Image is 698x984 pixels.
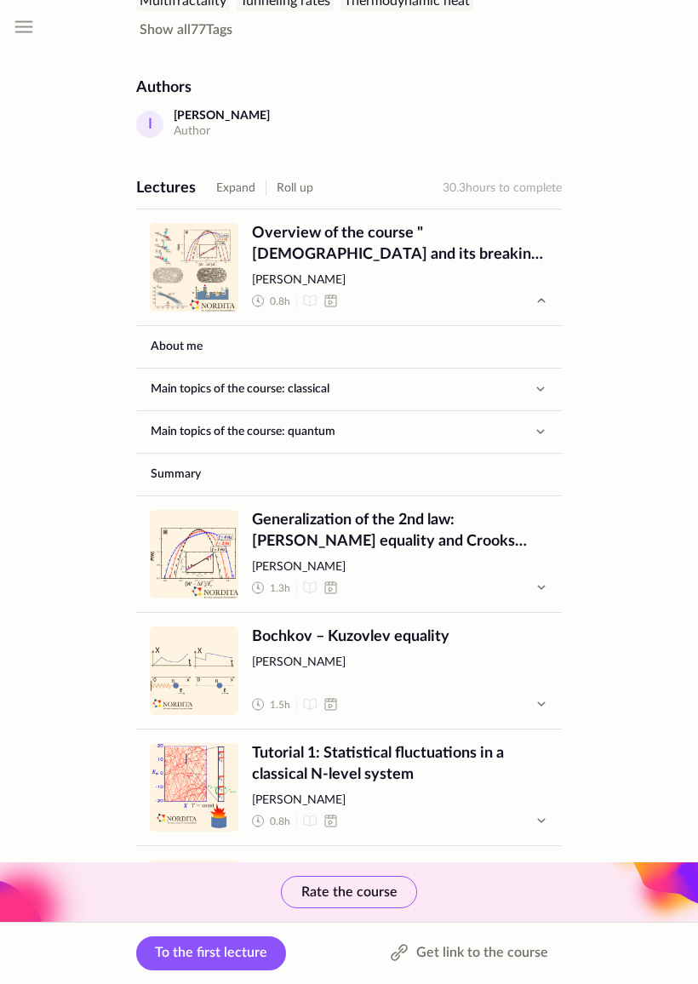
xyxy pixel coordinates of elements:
span: Bochkov – Kuzovlev equality [252,627,548,649]
span: Tags [206,24,232,37]
a: Main topics of the course: classical [137,369,523,410]
span: Overview of the course "[DEMOGRAPHIC_DATA] and its breaking in classical and quantum systems" [252,224,548,266]
span: [PERSON_NAME] [252,655,548,672]
a: undefinedTutorial 1: Statistical fluctuations in a classical N-level system[PERSON_NAME] 0.8h [136,730,562,846]
span: Microscopic trajectory = Tutorial 3: work, heat, entropy production [252,861,548,903]
div: Lectures [136,179,196,199]
span: 1.3 h [270,582,290,597]
span: 77 [140,24,232,37]
span: [PERSON_NAME] [252,273,548,290]
a: undefinedMicroscopic trajectory = Tutorial 3: work, heat, entropy production[PERSON_NAME] 1.0h [136,847,562,963]
a: About me [137,327,561,368]
span: hours to complete [466,183,562,195]
button: Main topics of the course: quantum [137,412,561,453]
span: Generalization of the 2nd law: [PERSON_NAME] equality and Crooks relation [252,511,548,553]
span: To the first lecture [155,946,267,959]
a: undefinedOverview of the course "[DEMOGRAPHIC_DATA] and its breaking in classical and quantum sys... [136,210,562,326]
a: To the first lecture [136,936,286,970]
span: 0.8 h [270,295,290,310]
span: [PERSON_NAME] [252,560,548,577]
a: undefinedBochkov – Kuzovlev equality[PERSON_NAME] 1.5h [136,614,562,729]
span: [PERSON_NAME] [252,793,548,810]
button: Roll up [277,179,313,199]
div: I [136,112,163,139]
span: Show all [140,24,191,37]
button: Get link to the course [375,938,562,969]
span: 1.5 h [270,699,290,713]
div: Authors [136,78,562,99]
button: Expand [216,179,255,199]
a: undefinedGeneralization of the 2nd law: [PERSON_NAME] equality and Crooks relation[PERSON_NAME] 1.3h [136,497,562,613]
div: Author [174,124,270,141]
div: 30.3 [443,179,562,199]
span: Get link to the course [416,942,548,963]
button: Rate the course [281,876,417,908]
a: Main topics of the course: quantum [137,412,523,453]
span: 0.8 h [270,815,290,830]
a: Summary [137,455,561,495]
div: [PERSON_NAME] [174,109,270,124]
button: Main topics of the course: classical [137,369,561,410]
span: Tutorial 1: Statistical fluctuations in a classical N-level system [252,744,548,787]
button: Show all77Tags [136,20,236,41]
